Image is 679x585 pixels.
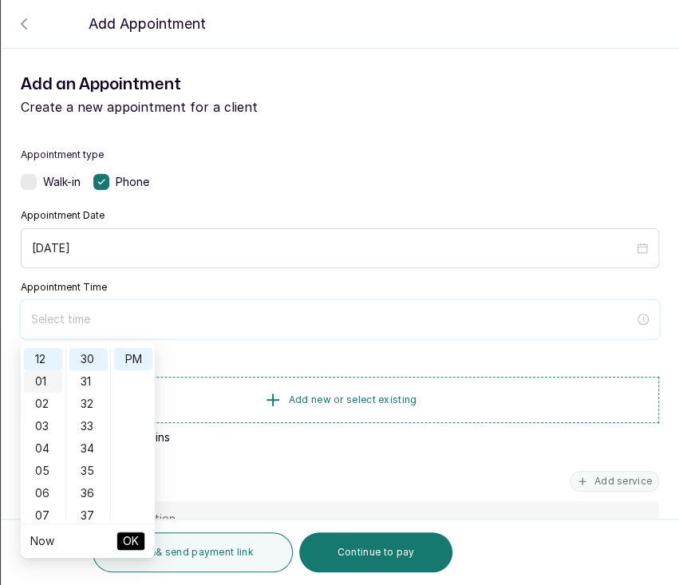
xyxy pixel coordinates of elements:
[21,281,107,294] label: Appointment Time
[69,415,108,437] div: 33
[570,471,659,492] button: Add service
[69,393,108,415] div: 32
[21,148,659,161] label: Appointment type
[114,348,152,370] div: PM
[31,310,634,328] input: Select time
[21,377,659,423] button: Add new or select existing
[43,174,81,190] span: Walk-in
[116,532,145,551] button: OK
[69,482,108,504] div: 36
[24,415,62,437] div: 03
[116,174,149,190] span: Phone
[69,348,108,370] div: 30
[69,460,108,482] div: 35
[299,532,453,572] button: Continue to pay
[93,532,293,572] button: Save& send payment link
[89,13,206,35] p: Add Appointment
[24,504,62,527] div: 07
[24,348,62,370] div: 12
[24,437,62,460] div: 04
[24,393,62,415] div: 02
[24,460,62,482] div: 05
[21,97,659,117] p: Create a new appointment for a client
[69,437,108,460] div: 34
[32,239,634,257] input: Select date
[69,370,108,393] div: 31
[69,504,108,527] div: 37
[24,370,62,393] div: 01
[24,482,62,504] div: 06
[289,393,417,406] span: Add new or select existing
[21,209,105,222] label: Appointment Date
[30,534,54,547] a: Now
